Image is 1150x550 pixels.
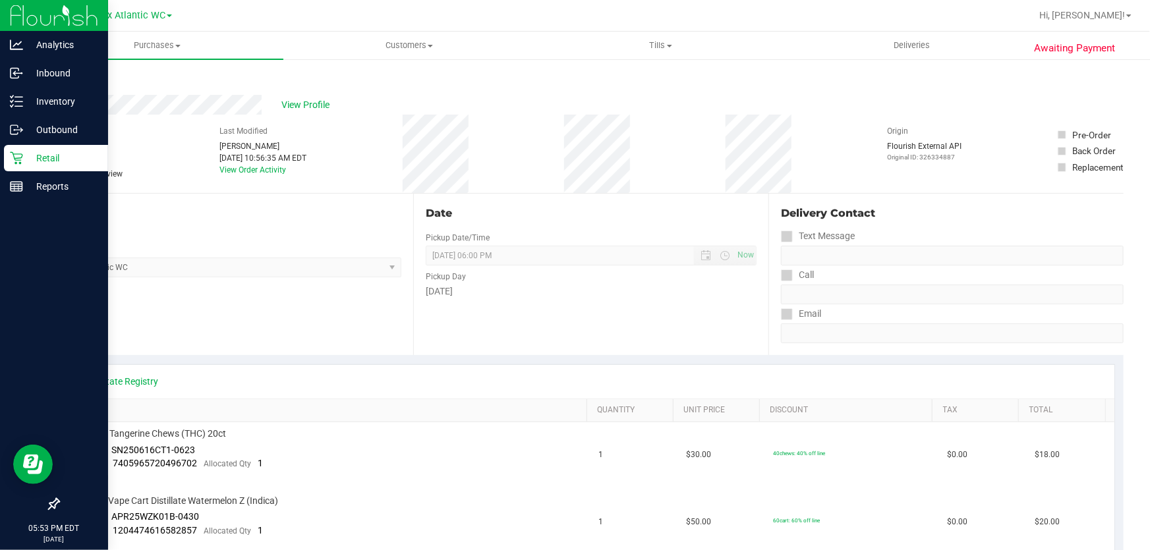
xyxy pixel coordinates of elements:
[781,304,821,323] label: Email
[13,445,53,484] iframe: Resource center
[76,427,227,440] span: HT 5mg Tangerine Chews (THC) 20ct
[1072,161,1123,174] div: Replacement
[80,375,159,388] a: View State Registry
[426,285,757,298] div: [DATE]
[426,271,466,283] label: Pickup Day
[23,122,102,138] p: Outbound
[78,405,581,416] a: SKU
[284,40,534,51] span: Customers
[599,516,604,528] span: 1
[948,516,968,528] span: $0.00
[888,125,909,137] label: Origin
[888,152,962,162] p: Original ID: 326334887
[23,94,102,109] p: Inventory
[97,10,165,21] span: Jax Atlantic WC
[1035,449,1060,461] span: $18.00
[204,526,252,536] span: Allocated Qty
[6,522,102,534] p: 05:53 PM EDT
[10,95,23,108] inline-svg: Inventory
[112,511,200,522] span: APR25WZK01B-0430
[58,206,401,221] div: Location
[281,98,334,112] span: View Profile
[113,525,198,536] span: 1204474616582857
[426,232,490,244] label: Pickup Date/Time
[6,534,102,544] p: [DATE]
[219,152,306,164] div: [DATE] 10:56:35 AM EDT
[32,40,283,51] span: Purchases
[781,206,1124,221] div: Delivery Contact
[219,140,306,152] div: [PERSON_NAME]
[1035,516,1060,528] span: $20.00
[599,449,604,461] span: 1
[10,67,23,80] inline-svg: Inbound
[888,140,962,162] div: Flourish External API
[23,150,102,166] p: Retail
[597,405,668,416] a: Quantity
[219,165,286,175] a: View Order Activity
[426,206,757,221] div: Date
[1072,128,1111,142] div: Pre-Order
[781,227,855,246] label: Text Message
[23,37,102,53] p: Analytics
[113,458,198,468] span: 7405965720496702
[23,65,102,81] p: Inbound
[258,525,264,536] span: 1
[283,32,535,59] a: Customers
[258,458,264,468] span: 1
[219,125,268,137] label: Last Modified
[686,449,711,461] span: $30.00
[943,405,1014,416] a: Tax
[536,40,786,51] span: Tills
[76,495,279,507] span: FT 0.5g Vape Cart Distillate Watermelon Z (Indica)
[204,459,252,468] span: Allocated Qty
[948,449,968,461] span: $0.00
[1035,41,1116,56] span: Awaiting Payment
[112,445,196,455] span: SN250616CT1-0623
[23,179,102,194] p: Reports
[773,450,825,456] span: 40chews: 40% off line
[770,405,927,416] a: Discount
[10,151,23,165] inline-svg: Retail
[877,40,948,51] span: Deliveries
[10,123,23,136] inline-svg: Outbound
[1072,144,1116,157] div: Back Order
[535,32,787,59] a: Tills
[781,246,1124,265] input: Format: (999) 999-9999
[773,517,820,524] span: 60cart: 60% off line
[786,32,1038,59] a: Deliveries
[686,516,711,528] span: $50.00
[32,32,283,59] a: Purchases
[1029,405,1101,416] a: Total
[781,285,1124,304] input: Format: (999) 999-9999
[10,180,23,193] inline-svg: Reports
[683,405,755,416] a: Unit Price
[1039,10,1125,20] span: Hi, [PERSON_NAME]!
[10,38,23,51] inline-svg: Analytics
[781,265,814,285] label: Call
